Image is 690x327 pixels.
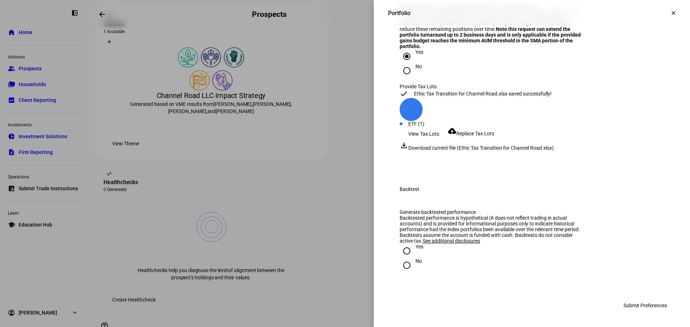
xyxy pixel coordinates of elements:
[400,186,419,192] div: Backtest
[408,145,554,151] span: Download current file (Ethic Tax Transition for Channel Road.xlsx)
[615,298,676,313] button: Submit Preferences
[400,215,585,244] div: Backtested performance is hypothetical (it does not reflect trading in actual accounts) and is pr...
[408,127,439,141] span: View Tax Lots
[448,127,456,135] mat-icon: cloud_upload
[456,131,494,136] span: Replace Tax Lots
[400,26,581,49] b: Note this request can extend the portfolio turnaround up to 2 business days and is only applicabl...
[415,64,422,69] div: No
[400,209,585,215] div: Generate backtested performance
[624,298,667,313] span: Submit Preferences
[414,91,552,97] div: Ethic Tax Transition for Channel Road.xlsx saved successfully!
[670,10,677,16] mat-icon: clear
[408,121,664,127] div: ETF (1)
[400,141,408,150] mat-icon: file_download
[415,258,422,264] div: No
[423,238,480,244] span: See additional disclosures
[388,10,410,17] div: Portfolio
[400,127,448,141] button: View Tax Lots
[415,49,423,55] div: Yes
[415,244,423,249] div: Yes
[400,89,408,98] mat-icon: check
[400,84,585,89] div: Provide Tax Lots
[400,9,585,49] div: By default Ethic liquidates all ETFs and mutual funds outside your strategy, which may exceed you...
